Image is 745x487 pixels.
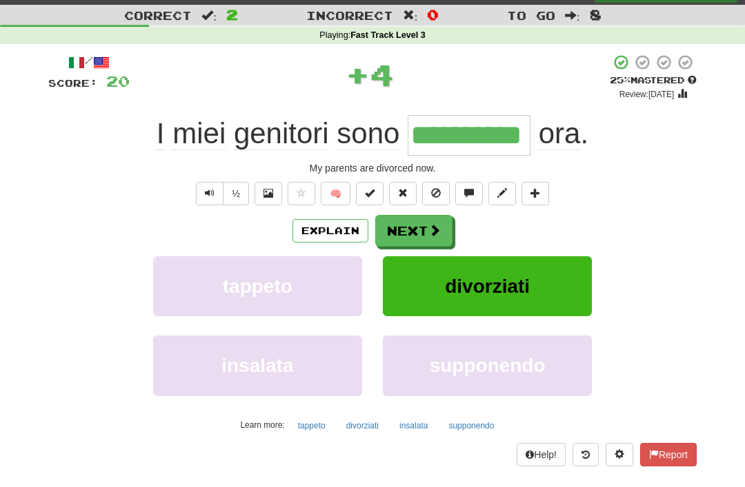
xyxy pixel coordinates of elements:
[427,6,439,23] span: 0
[234,117,329,150] span: genitori
[153,335,362,395] button: insalata
[517,443,566,466] button: Help!
[124,8,192,22] span: Correct
[370,57,394,92] span: 4
[226,6,238,23] span: 2
[193,182,249,205] div: Text-to-speech controls
[48,161,697,175] div: My parents are divorced now.
[610,74,697,87] div: Mastered
[48,54,130,71] div: /
[241,420,285,430] small: Learn more:
[290,415,333,436] button: tappeto
[223,182,249,205] button: ½
[441,415,501,436] button: supponendo
[356,182,384,205] button: Set this sentence to 100% Mastered (alt+m)
[339,415,386,436] button: divorziati
[196,182,223,205] button: Play sentence audio (ctl+space)
[48,77,98,89] span: Score:
[445,276,530,297] span: divorziati
[539,117,581,150] span: ora
[507,8,555,22] span: To go
[375,215,453,247] button: Next
[530,117,588,150] span: .
[430,355,546,376] span: supponendo
[422,182,450,205] button: Ignore sentence (alt+i)
[306,8,393,22] span: Incorrect
[346,54,370,95] span: +
[337,117,399,150] span: sono
[455,182,483,205] button: Discuss sentence (alt+u)
[221,355,293,376] span: insalata
[383,256,592,316] button: divorziati
[106,72,130,90] span: 20
[292,219,368,242] button: Explain
[321,182,350,205] button: 🧠
[573,443,599,466] button: Round history (alt+y)
[488,182,516,205] button: Edit sentence (alt+d)
[350,30,426,40] strong: Fast Track Level 3
[255,182,282,205] button: Show image (alt+x)
[389,182,417,205] button: Reset to 0% Mastered (alt+r)
[172,117,226,150] span: miei
[392,415,435,436] button: insalata
[223,276,292,297] span: tappeto
[610,74,630,85] span: 25 %
[590,6,602,23] span: 8
[201,10,217,21] span: :
[403,10,418,21] span: :
[619,90,675,99] small: Review: [DATE]
[157,117,165,150] span: I
[153,256,362,316] button: tappeto
[565,10,580,21] span: :
[383,335,592,395] button: supponendo
[288,182,315,205] button: Favorite sentence (alt+f)
[521,182,549,205] button: Add to collection (alt+a)
[640,443,697,466] button: Report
